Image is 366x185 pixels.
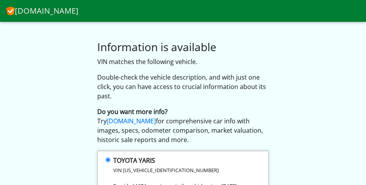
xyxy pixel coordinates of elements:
a: [DOMAIN_NAME] [6,3,79,19]
input: TOYOTA YARIS VIN [US_VEHICLE_IDENTIFICATION_NUMBER] Provided 1674 reports on similar vehicles sin... [105,157,111,162]
p: Try for comprehensive car info with images, specs, odometer comparison, market valuation, histori... [97,107,269,144]
img: CheckVIN.com.au logo [6,5,15,15]
strong: Do you want more info? [97,107,168,116]
p: VIN matches the following vehicle. [97,57,269,66]
small: VIN [US_VEHICLE_IDENTIFICATION_NUMBER] [113,167,219,174]
a: [DOMAIN_NAME] [107,117,156,125]
h3: Information is available [97,41,269,54]
p: Double-check the vehicle description, and with just one click, you can have access to crucial inf... [97,73,269,101]
strong: TOYOTA YARIS [113,156,155,165]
